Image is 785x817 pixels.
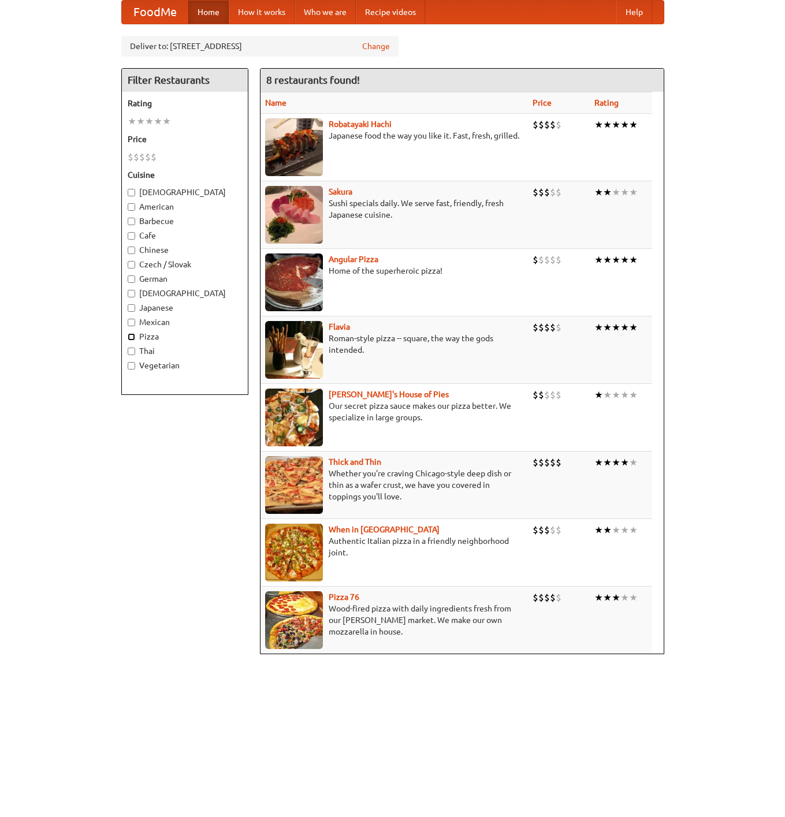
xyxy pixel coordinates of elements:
img: luigis.jpg [265,389,323,446]
img: pizza76.jpg [265,591,323,649]
li: ★ [603,253,612,266]
input: Pizza [128,333,135,341]
li: ★ [612,321,620,334]
h4: Filter Restaurants [122,69,248,92]
b: Angular Pizza [329,255,378,264]
li: ★ [620,524,629,536]
b: [PERSON_NAME]'s House of Pies [329,390,449,399]
li: $ [544,118,550,131]
li: ★ [594,321,603,334]
li: $ [128,151,133,163]
li: ★ [128,115,136,128]
label: [DEMOGRAPHIC_DATA] [128,288,242,299]
li: $ [550,389,556,401]
label: Chinese [128,244,242,256]
li: $ [533,118,538,131]
input: Japanese [128,304,135,312]
b: When in [GEOGRAPHIC_DATA] [329,525,440,534]
li: $ [550,253,556,266]
a: Price [533,98,552,107]
label: Japanese [128,302,242,314]
label: Cafe [128,230,242,241]
li: ★ [594,389,603,401]
label: American [128,201,242,212]
li: $ [533,591,538,604]
li: ★ [612,456,620,469]
li: $ [538,591,544,604]
li: ★ [612,591,620,604]
li: ★ [620,321,629,334]
li: $ [550,591,556,604]
li: $ [538,524,544,536]
li: ★ [145,115,154,128]
li: ★ [629,591,638,604]
a: Who we are [295,1,356,24]
li: $ [133,151,139,163]
li: $ [533,321,538,334]
li: $ [544,389,550,401]
a: Thick and Thin [329,457,381,467]
li: $ [550,524,556,536]
img: angular.jpg [265,253,323,311]
input: [DEMOGRAPHIC_DATA] [128,290,135,297]
input: Cafe [128,232,135,240]
a: Recipe videos [356,1,425,24]
li: $ [544,186,550,199]
p: Authentic Italian pizza in a friendly neighborhood joint. [265,535,524,558]
li: $ [538,253,544,266]
li: $ [556,389,561,401]
a: Robatayaki Hachi [329,120,392,129]
li: ★ [603,591,612,604]
li: ★ [594,253,603,266]
a: Pizza 76 [329,592,359,602]
li: $ [556,524,561,536]
li: $ [139,151,145,163]
li: ★ [594,186,603,199]
a: Rating [594,98,619,107]
li: $ [556,253,561,266]
li: $ [556,456,561,469]
li: ★ [620,253,629,266]
img: wheninrome.jpg [265,524,323,581]
li: $ [544,321,550,334]
p: Japanese food the way you like it. Fast, fresh, grilled. [265,130,524,141]
li: ★ [603,524,612,536]
li: ★ [612,524,620,536]
li: $ [550,456,556,469]
h5: Price [128,133,242,145]
p: Sushi specials daily. We serve fast, friendly, fresh Japanese cuisine. [265,197,524,221]
label: Czech / Slovak [128,259,242,270]
li: $ [533,253,538,266]
p: Home of the superheroic pizza! [265,265,524,277]
li: $ [145,151,151,163]
a: FoodMe [122,1,188,24]
p: Whether you're craving Chicago-style deep dish or thin as a wafer crust, we have you covered in t... [265,468,524,502]
img: thick.jpg [265,456,323,514]
li: ★ [603,456,612,469]
li: $ [550,118,556,131]
li: $ [533,186,538,199]
li: $ [533,389,538,401]
ng-pluralize: 8 restaurants found! [266,74,360,85]
input: German [128,275,135,283]
li: $ [556,118,561,131]
li: $ [533,456,538,469]
li: $ [538,118,544,131]
li: ★ [620,118,629,131]
li: ★ [629,524,638,536]
li: ★ [629,186,638,199]
a: Home [188,1,229,24]
label: Thai [128,345,242,357]
h5: Cuisine [128,169,242,181]
li: ★ [603,118,612,131]
input: Barbecue [128,218,135,225]
li: $ [556,321,561,334]
li: ★ [594,118,603,131]
li: $ [544,456,550,469]
img: sakura.jpg [265,186,323,244]
li: ★ [136,115,145,128]
li: $ [538,186,544,199]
